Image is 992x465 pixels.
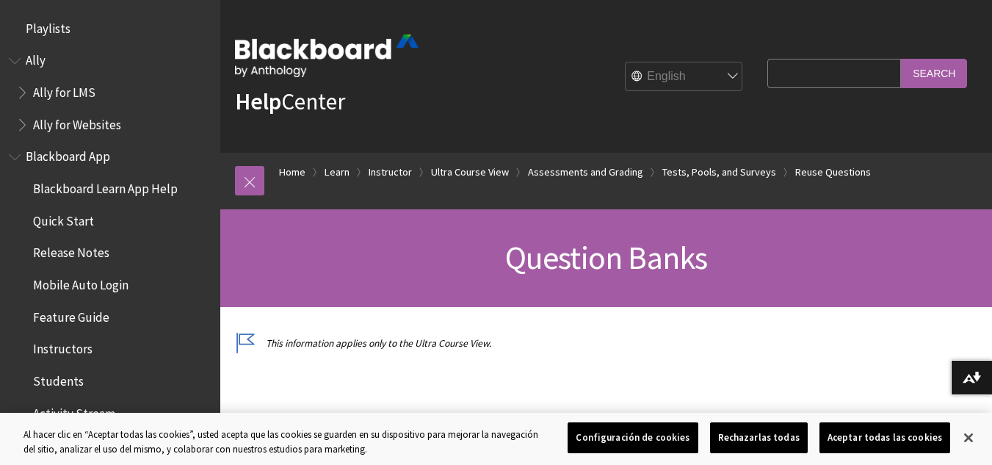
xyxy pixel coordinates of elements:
span: Ally for LMS [33,80,95,100]
img: Blackboard by Anthology [235,35,419,77]
span: Ally [26,48,46,68]
span: Quick Start [33,209,94,228]
span: Blackboard Learn App Help [33,176,178,196]
p: This information applies only to the Ultra Course View. [235,336,760,350]
a: Tests, Pools, and Surveys [662,163,776,181]
a: Learn [325,163,350,181]
span: Release Notes [33,241,109,261]
span: Instructors [33,337,93,357]
button: Rechazarlas todas [710,422,808,453]
span: Students [33,369,84,389]
a: Ultra Course View [431,163,509,181]
button: Configuración de cookies [568,422,698,453]
a: Reuse Questions [795,163,871,181]
span: Activity Stream [33,401,115,421]
span: Mobile Auto Login [33,273,128,292]
span: Playlists [26,16,70,36]
span: Feature Guide [33,305,109,325]
a: Home [279,163,305,181]
a: Assessments and Grading [528,163,643,181]
span: Question Banks [505,237,708,278]
span: Blackboard App [26,145,110,165]
div: Al hacer clic en “Aceptar todas las cookies”, usted acepta que las cookies se guarden en su dispo... [23,428,546,456]
nav: Book outline for Playlists [9,16,211,41]
input: Search [901,59,967,87]
a: HelpCenter [235,87,345,116]
strong: Help [235,87,281,116]
span: Ally for Websites [33,112,121,132]
nav: Book outline for Anthology Ally Help [9,48,211,137]
a: Instructor [369,163,412,181]
select: Site Language Selector [626,62,743,92]
button: Aceptar todas las cookies [819,422,950,453]
button: Cerrar [952,422,985,454]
